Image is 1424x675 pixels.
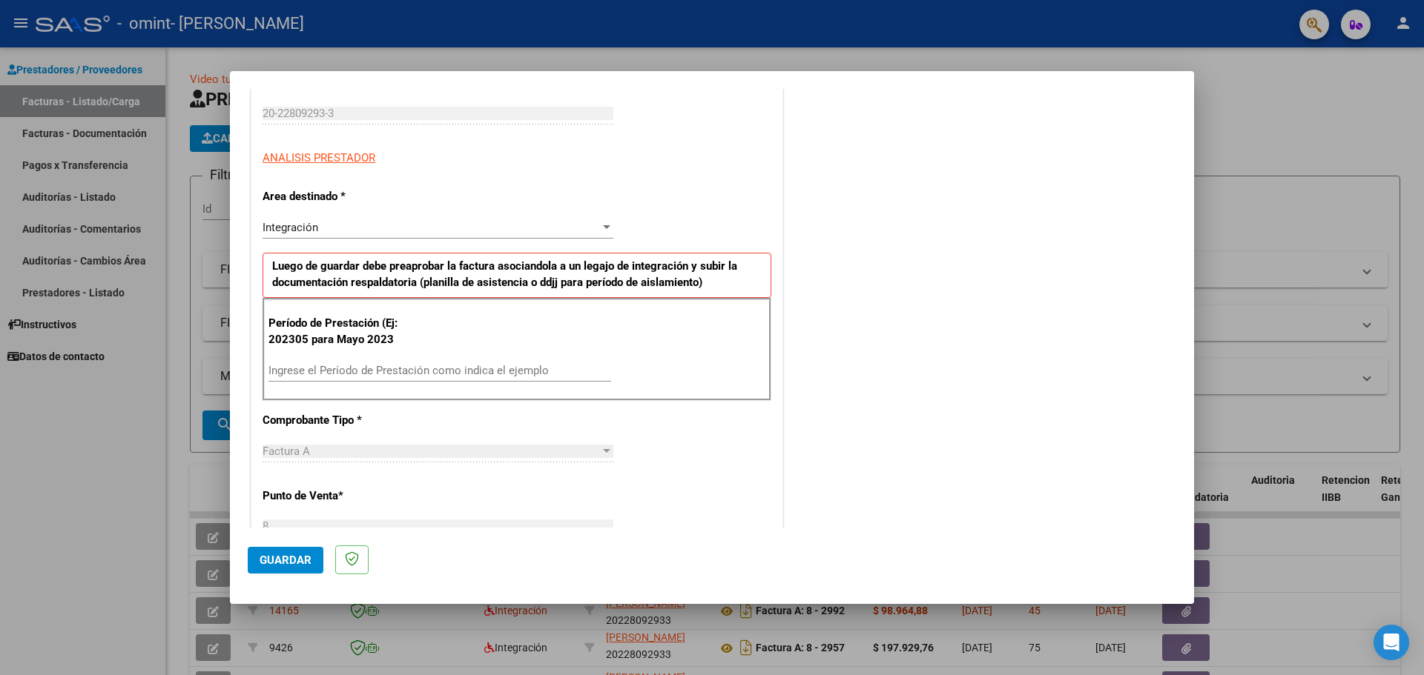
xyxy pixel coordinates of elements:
p: Punto de Venta [263,488,415,505]
p: Comprobante Tipo * [263,412,415,429]
p: Período de Prestación (Ej: 202305 para Mayo 2023 [268,315,418,348]
span: Guardar [260,553,311,567]
button: Guardar [248,547,323,573]
span: Integración [263,221,318,234]
span: Factura A [263,445,310,458]
span: ANALISIS PRESTADOR [263,151,375,164]
div: Open Intercom Messenger [1374,625,1409,660]
p: Area destinado * [263,188,415,205]
strong: Luego de guardar debe preaprobar la factura asociandola a un legajo de integración y subir la doc... [272,259,737,290]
